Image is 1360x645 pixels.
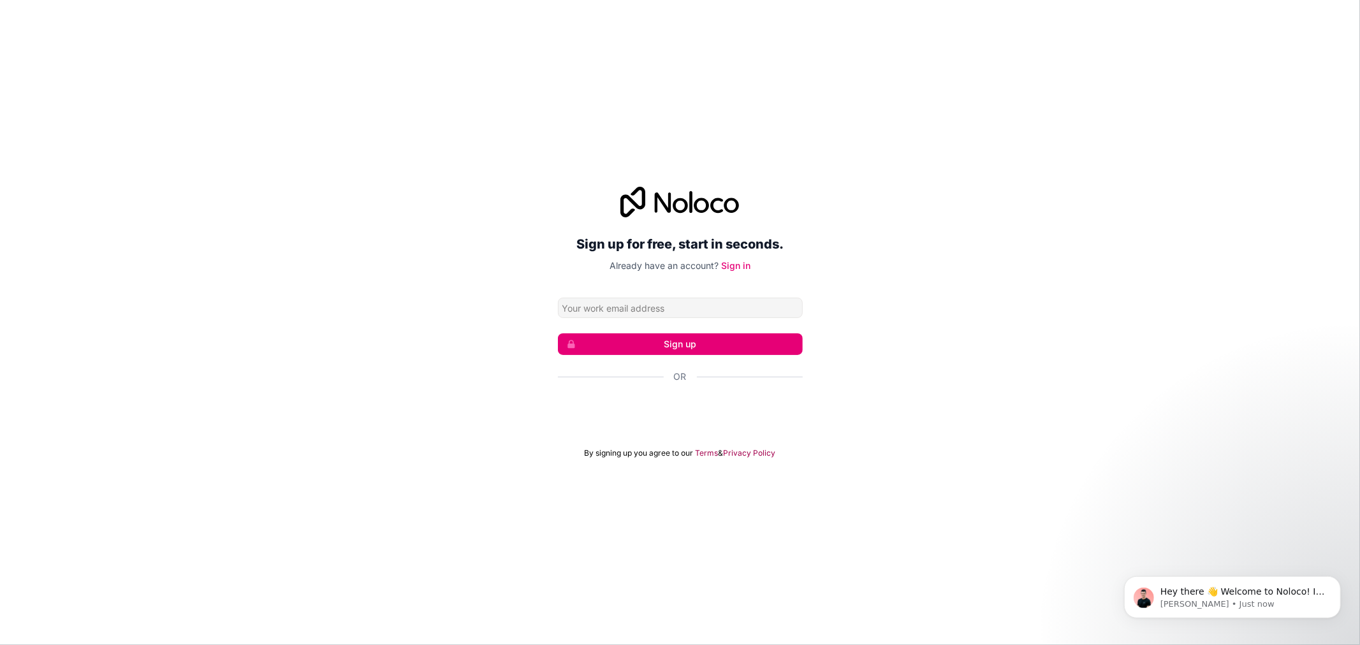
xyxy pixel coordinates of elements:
a: Terms [696,448,719,458]
button: Sign up [558,333,803,355]
span: Already have an account? [610,260,719,271]
a: Sign in [721,260,750,271]
span: Or [674,370,687,383]
iframe: Botão Iniciar sessão com o Google [552,397,809,425]
span: By signing up you agree to our [585,448,694,458]
iframe: Intercom notifications message [1105,549,1360,639]
a: Privacy Policy [724,448,776,458]
h2: Sign up for free, start in seconds. [558,233,803,256]
span: & [719,448,724,458]
input: Email address [558,298,803,318]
